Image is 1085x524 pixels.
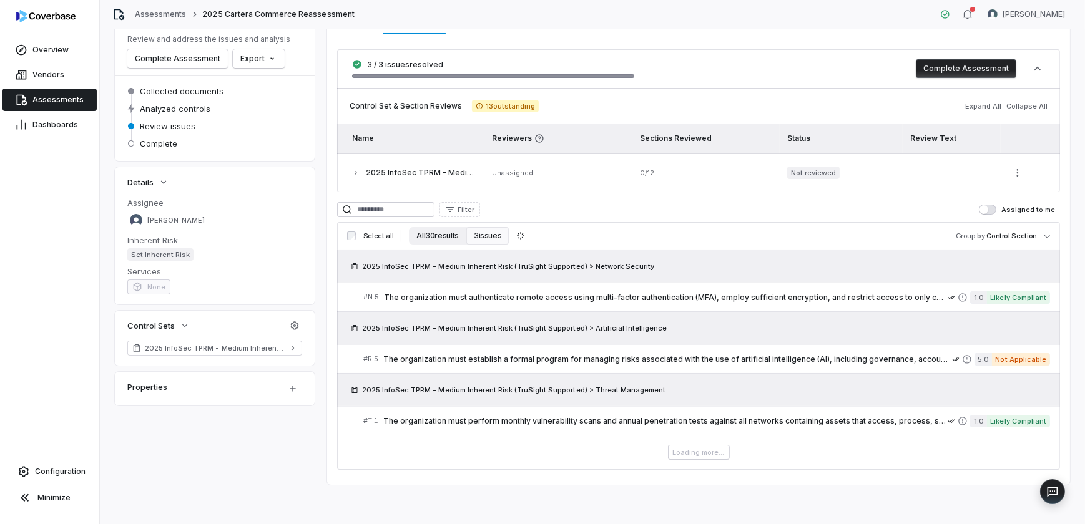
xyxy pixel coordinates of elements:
[35,467,86,477] span: Configuration
[127,266,302,277] dt: Services
[363,231,393,241] span: Select all
[383,354,952,364] span: The organization must establish a formal program for managing risks associated with the use of ar...
[140,85,223,97] span: Collected documents
[466,227,509,245] button: 3 issues
[492,133,624,143] span: Reviewers
[124,314,194,337] button: Control Sets
[980,5,1073,24] button: Curtis Nohl avatar[PERSON_NAME]
[2,64,97,86] a: Vendors
[1003,9,1065,19] span: [PERSON_NAME]
[2,114,97,136] a: Dashboards
[350,101,462,111] span: Control Set & Section Reviews
[127,49,228,68] button: Complete Assessment
[140,103,210,114] span: Analyzed controls
[135,9,186,19] a: Assessments
[987,415,1050,427] span: Likely Compliant
[362,323,667,333] span: 2025 InfoSec TPRM - Medium Inherent Risk (TruSight Supported) > Artificial Intelligence
[363,354,378,364] span: # R.5
[975,353,992,366] span: 5.0
[37,493,71,503] span: Minimize
[367,60,443,69] span: 3 / 3 issues resolved
[910,168,994,178] div: -
[640,133,712,143] span: Sections Reviewed
[2,39,97,61] a: Overview
[383,416,948,426] span: The organization must perform monthly vulnerability scans and annual penetration tests against al...
[366,168,608,177] span: 2025 InfoSec TPRM - Medium Inherent Risk (TruSight Supported)
[202,9,354,19] span: 2025 Cartera Commerce Reassessment
[147,216,205,225] span: [PERSON_NAME]
[910,133,956,143] span: Review Text
[472,100,539,112] span: 13 outstanding
[409,227,466,245] button: All 30 results
[124,171,172,193] button: Details
[363,293,379,302] span: # N.5
[979,205,996,215] button: Assigned to me
[640,168,654,177] span: 0 / 12
[127,197,302,208] dt: Assignee
[130,214,142,226] img: Bridget Seagraves avatar
[787,133,810,143] span: Status
[32,70,64,80] span: Vendors
[2,89,97,111] a: Assessments
[32,95,84,105] span: Assessments
[352,133,374,143] span: Name
[127,177,154,188] span: Details
[347,231,356,240] input: Select all
[127,320,175,331] span: Control Sets
[140,138,177,149] span: Complete
[970,291,986,304] span: 1.0
[145,343,285,353] span: 2025 InfoSec TPRM - Medium Inherent Risk (TruSight Supported)
[127,34,290,44] p: Review and address the issues and analysis
[32,45,69,55] span: Overview
[979,205,1055,215] label: Assigned to me
[32,120,78,130] span: Dashboards
[363,283,1050,311] a: #N.5The organization must authenticate remote access using multi-factor authentication (MFA), emp...
[5,485,94,510] button: Minimize
[916,59,1016,78] button: Complete Assessment
[363,345,1050,373] a: #R.5The organization must establish a formal program for managing risks associated with the use o...
[987,291,1050,304] span: Likely Compliant
[362,261,654,271] span: 2025 InfoSec TPRM - Medium Inherent Risk (TruSight Supported) > Network Security
[127,341,302,356] a: 2025 InfoSec TPRM - Medium Inherent Risk (TruSight Supported)
[127,248,194,261] span: Set Inherent Risk
[140,120,195,132] span: Review issues
[992,353,1050,366] span: Not Applicable
[1003,95,1051,117] button: Collapse All
[970,415,986,427] span: 1.0
[961,95,1005,117] button: Expand All
[363,416,378,425] span: # T.1
[492,168,533,177] span: Unassigned
[5,460,94,483] a: Configuration
[363,407,1050,435] a: #T.1The organization must perform monthly vulnerability scans and annual penetration tests agains...
[127,235,302,246] dt: Inherent Risk
[362,385,665,395] span: 2025 InfoSec TPRM - Medium Inherent Risk (TruSight Supported) > Threat Management
[439,202,480,217] button: Filter
[956,231,985,240] span: Group by
[384,293,948,303] span: The organization must authenticate remote access using multi-factor authentication (MFA), employ ...
[988,9,998,19] img: Curtis Nohl avatar
[16,10,76,22] img: logo-D7KZi-bG.svg
[787,167,840,179] span: Not reviewed
[233,49,285,68] button: Export
[458,205,474,215] span: Filter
